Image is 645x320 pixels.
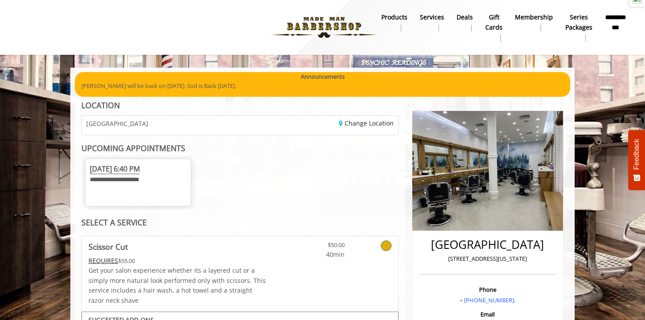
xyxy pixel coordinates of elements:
[88,256,118,265] span: This service needs some Advance to be paid before we block your appointment
[88,240,128,253] b: Scissor Cut
[301,72,345,81] b: Announcements
[90,164,140,174] span: [DATE] 6:40 PM
[339,119,394,127] a: Change Location
[420,12,444,22] b: Services
[633,139,641,170] span: Feedback
[422,254,553,263] p: [STREET_ADDRESS][US_STATE]
[565,12,592,32] b: Series packages
[381,12,407,22] b: products
[460,296,515,304] a: + [PHONE_NUMBER].
[81,100,120,110] b: LOCATION
[457,12,473,22] b: Deals
[422,238,553,251] h2: [GEOGRAPHIC_DATA]
[479,11,509,44] a: Gift cardsgift cards
[263,3,385,52] img: Made Man Barbershop logo
[88,256,266,266] div: $55.00
[81,143,185,153] b: UPCOMING APPOINTMENTS
[292,236,345,259] a: $50.00
[422,286,553,293] h3: Phone
[628,130,645,190] button: Feedback - Show survey
[414,11,450,34] a: ServicesServices
[375,11,414,34] a: Productsproducts
[515,12,553,22] b: Membership
[509,11,559,34] a: MembershipMembership
[485,12,503,32] b: gift cards
[292,250,345,259] span: 40min
[81,218,399,227] div: SELECT A SERVICE
[450,11,479,34] a: DealsDeals
[81,81,564,91] p: [PERSON_NAME] will be back on [DATE]. Sod is Back [DATE].
[86,120,148,127] span: [GEOGRAPHIC_DATA]
[559,11,599,44] a: Series packagesSeries packages
[88,266,266,305] p: Get your salon experience whether its a layered cut or a simply more natural look performed only ...
[422,311,553,317] h3: Email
